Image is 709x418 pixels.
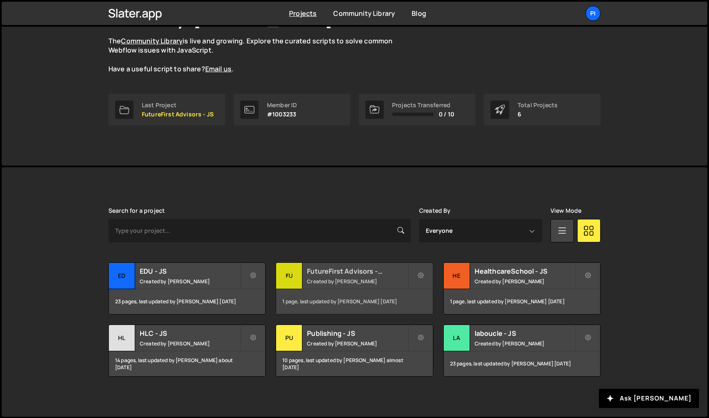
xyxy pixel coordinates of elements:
[333,9,395,18] a: Community Library
[109,263,135,289] div: ED
[108,94,225,126] a: Last Project FutureFirst Advisors - JS
[412,9,426,18] a: Blog
[140,278,240,285] small: Created by [PERSON_NAME]
[475,329,575,338] h2: laboucle - JS
[444,325,470,351] div: la
[307,267,407,276] h2: FutureFirst Advisors - JS
[444,289,600,314] div: 1 page, last updated by [PERSON_NAME] [DATE]
[276,325,433,377] a: Pu Publishing - JS Created by [PERSON_NAME] 10 pages, last updated by [PERSON_NAME] almost [DATE]
[392,102,454,108] div: Projects Transferred
[586,6,601,21] a: Pi
[307,329,407,338] h2: Publishing - JS
[443,325,601,377] a: la laboucle - JS Created by [PERSON_NAME] 23 pages, last updated by [PERSON_NAME] [DATE]
[444,263,470,289] div: He
[307,278,407,285] small: Created by [PERSON_NAME]
[443,262,601,315] a: He HealthcareSchool - JS Created by [PERSON_NAME] 1 page, last updated by [PERSON_NAME] [DATE]
[108,36,409,74] p: The is live and growing. Explore the curated scripts to solve common Webflow issues with JavaScri...
[108,207,165,214] label: Search for a project
[518,102,558,108] div: Total Projects
[475,267,575,276] h2: HealthcareSchool - JS
[419,207,451,214] label: Created By
[108,325,266,377] a: HL HLC - JS Created by [PERSON_NAME] 14 pages, last updated by [PERSON_NAME] about [DATE]
[439,111,454,118] span: 0 / 10
[142,102,214,108] div: Last Project
[444,351,600,376] div: 23 pages, last updated by [PERSON_NAME] [DATE]
[276,289,432,314] div: 1 page, last updated by [PERSON_NAME] [DATE]
[109,325,135,351] div: HL
[307,340,407,347] small: Created by [PERSON_NAME]
[142,111,214,118] p: FutureFirst Advisors - JS
[267,102,297,108] div: Member ID
[109,289,265,314] div: 23 pages, last updated by [PERSON_NAME] [DATE]
[276,325,302,351] div: Pu
[108,262,266,315] a: ED EDU - JS Created by [PERSON_NAME] 23 pages, last updated by [PERSON_NAME] [DATE]
[551,207,581,214] label: View Mode
[276,262,433,315] a: Fu FutureFirst Advisors - JS Created by [PERSON_NAME] 1 page, last updated by [PERSON_NAME] [DATE]
[140,267,240,276] h2: EDU - JS
[108,219,411,242] input: Type your project...
[518,111,558,118] p: 6
[140,329,240,338] h2: HLC - JS
[475,340,575,347] small: Created by [PERSON_NAME]
[289,9,317,18] a: Projects
[276,263,302,289] div: Fu
[599,389,699,408] button: Ask [PERSON_NAME]
[276,351,432,376] div: 10 pages, last updated by [PERSON_NAME] almost [DATE]
[121,36,183,45] a: Community Library
[140,340,240,347] small: Created by [PERSON_NAME]
[267,111,297,118] p: #1003233
[109,351,265,376] div: 14 pages, last updated by [PERSON_NAME] about [DATE]
[475,278,575,285] small: Created by [PERSON_NAME]
[205,64,231,73] a: Email us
